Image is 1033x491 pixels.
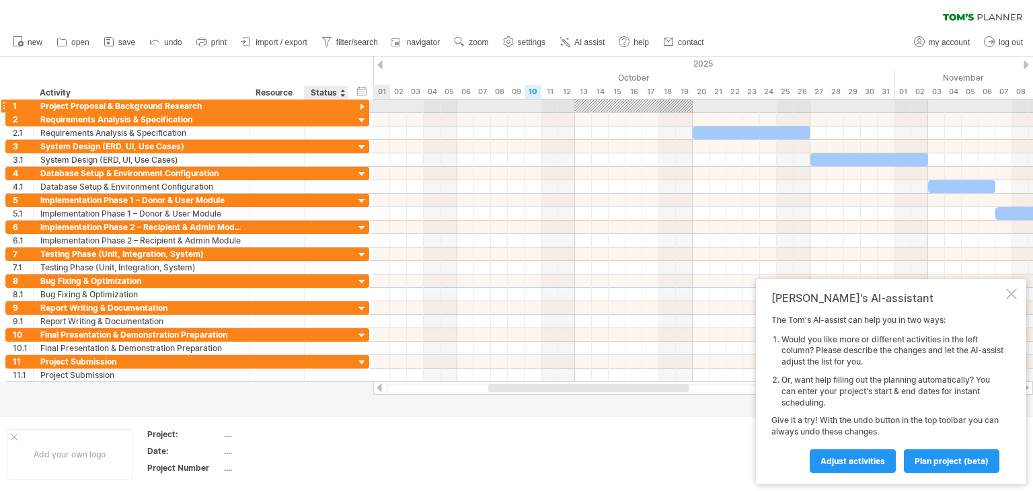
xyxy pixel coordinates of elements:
[13,100,33,112] div: 1
[781,334,1003,368] li: Would you like more or different activities in the left column? Please describe the changes and l...
[500,34,549,51] a: settings
[979,85,995,99] div: Thursday, 6 November 2025
[1012,85,1029,99] div: Saturday, 8 November 2025
[777,85,794,99] div: Saturday, 25 October 2025
[40,167,242,180] div: Database Setup & Environment Configuration
[147,445,221,457] div: Date:
[574,38,605,47] span: AI assist
[457,85,474,99] div: Monday, 6 October 2025
[256,86,297,100] div: Resource
[13,180,33,193] div: 4.1
[491,85,508,99] div: Wednesday, 8 October 2025
[13,248,33,260] div: 7
[390,85,407,99] div: Thursday, 2 October 2025
[146,34,186,51] a: undo
[634,38,649,47] span: help
[13,207,33,220] div: 5.1
[827,85,844,99] div: Tuesday, 28 October 2025
[676,85,693,99] div: Sunday, 19 October 2025
[518,38,545,47] span: settings
[13,234,33,247] div: 6.1
[13,261,33,274] div: 7.1
[28,38,42,47] span: new
[878,85,894,99] div: Friday, 31 October 2025
[40,234,242,247] div: Implementation Phase 2 – Recipient & Admin Module
[318,34,382,51] a: filter/search
[451,34,492,51] a: zoom
[981,34,1027,51] a: log out
[407,85,424,99] div: Friday, 3 October 2025
[911,85,928,99] div: Sunday, 2 November 2025
[13,153,33,166] div: 3.1
[508,85,525,99] div: Thursday, 9 October 2025
[743,85,760,99] div: Thursday, 23 October 2025
[40,328,242,341] div: Final Presentation & Demonstration Preparation
[13,194,33,206] div: 5
[575,85,592,99] div: Monday, 13 October 2025
[13,315,33,328] div: 9.1
[40,342,242,354] div: Final Presentation & Demonstration Preparation
[781,375,1003,408] li: Or, want help filling out the planning automatically? You can enter your project's start & end da...
[118,38,135,47] span: save
[441,85,457,99] div: Sunday, 5 October 2025
[844,85,861,99] div: Wednesday, 29 October 2025
[224,462,337,474] div: ....
[336,38,378,47] span: filter/search
[771,291,1003,305] div: [PERSON_NAME]'s AI-assistant
[373,85,390,99] div: Wednesday, 1 October 2025
[13,355,33,368] div: 11
[915,456,989,466] span: plan project (beta)
[13,274,33,287] div: 8
[13,301,33,314] div: 9
[469,38,488,47] span: zoom
[13,140,33,153] div: 3
[224,445,337,457] div: ....
[904,449,999,473] a: plan project (beta)
[13,342,33,354] div: 10.1
[164,38,182,47] span: undo
[311,86,340,100] div: Status
[615,34,653,51] a: help
[211,38,227,47] span: print
[810,449,896,473] a: Adjust activities
[995,85,1012,99] div: Friday, 7 November 2025
[999,38,1023,47] span: log out
[256,38,307,47] span: import / export
[929,38,970,47] span: my account
[40,113,242,126] div: Requirements Analysis & Specification
[40,126,242,139] div: Requirements Analysis & Specification
[541,85,558,99] div: Saturday, 11 October 2025
[71,38,89,47] span: open
[40,248,242,260] div: Testing Phase (Unit, Integration, System)
[40,100,242,112] div: Project Proposal & Background Research
[40,261,242,274] div: Testing Phase (Unit, Integration, System)
[558,85,575,99] div: Sunday, 12 October 2025
[609,85,625,99] div: Wednesday, 15 October 2025
[894,85,911,99] div: Saturday, 1 November 2025
[40,369,242,381] div: Project Submission
[13,328,33,341] div: 10
[389,34,444,51] a: navigator
[678,38,704,47] span: contact
[40,274,242,287] div: Bug Fixing & Optimization
[810,85,827,99] div: Monday, 27 October 2025
[40,194,242,206] div: Implementation Phase 1 – Donor & User Module
[9,34,46,51] a: new
[373,71,894,85] div: October 2025
[13,113,33,126] div: 2
[40,288,242,301] div: Bug Fixing & Optimization
[726,85,743,99] div: Wednesday, 22 October 2025
[556,34,609,51] a: AI assist
[40,221,242,233] div: Implementation Phase 2 – Recipient & Admin Module
[710,85,726,99] div: Tuesday, 21 October 2025
[224,428,337,440] div: ....
[40,86,241,100] div: Activity
[7,429,132,480] div: Add your own logo
[642,85,659,99] div: Friday, 17 October 2025
[474,85,491,99] div: Tuesday, 7 October 2025
[147,462,221,474] div: Project Number
[693,85,710,99] div: Monday, 20 October 2025
[962,85,979,99] div: Wednesday, 5 November 2025
[40,180,242,193] div: Database Setup & Environment Configuration
[147,428,221,440] div: Project:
